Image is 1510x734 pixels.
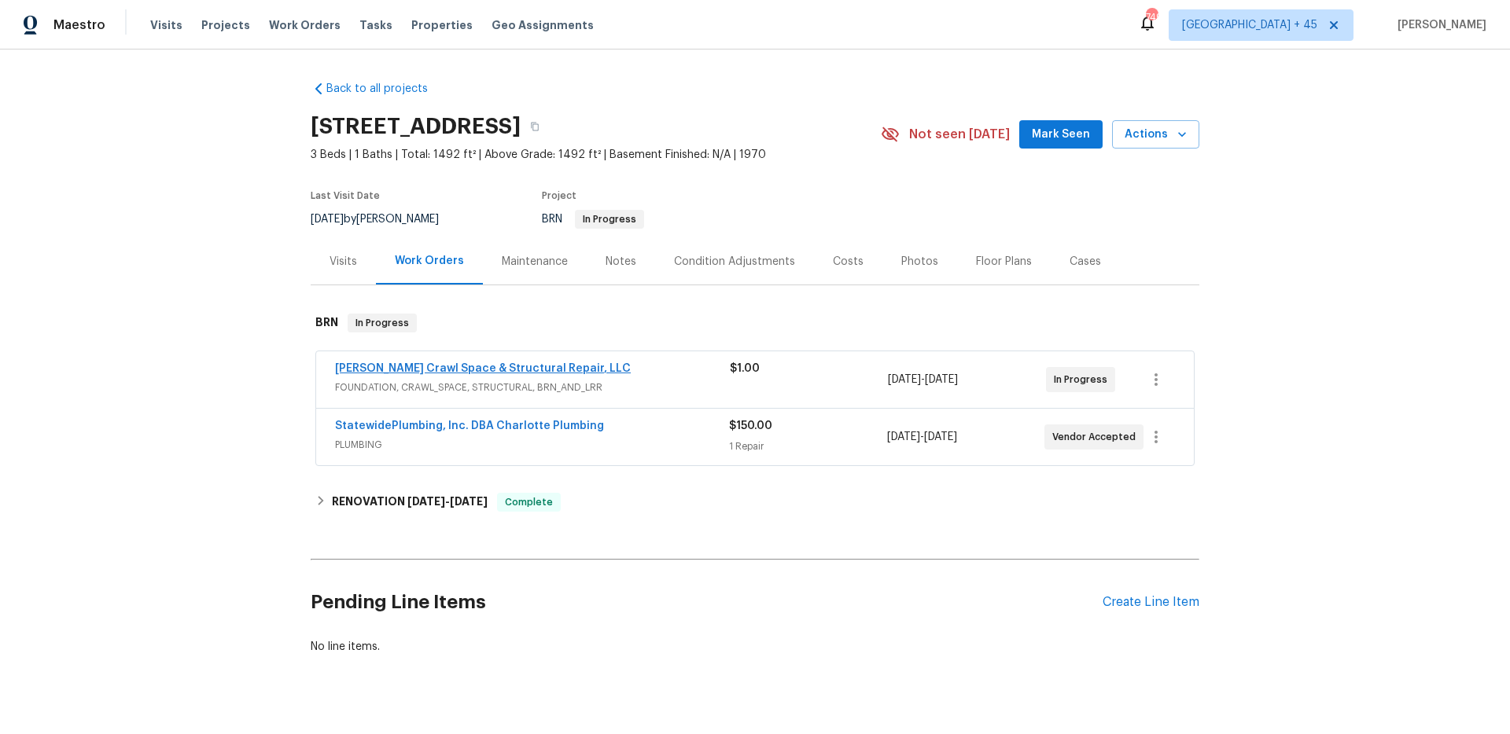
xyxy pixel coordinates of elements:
div: Create Line Item [1103,595,1199,610]
span: [PERSON_NAME] [1391,17,1486,33]
div: Floor Plans [976,254,1032,270]
div: 749 [1146,9,1157,25]
span: - [887,429,957,445]
span: Not seen [DATE] [909,127,1010,142]
span: Geo Assignments [492,17,594,33]
span: - [888,372,958,387]
span: [DATE] [887,431,920,442]
span: Properties [411,17,473,33]
div: Cases [1070,254,1101,270]
span: $150.00 [729,420,772,431]
div: Photos [901,254,938,270]
div: Maintenance [502,254,568,270]
button: Actions [1112,120,1199,149]
h6: BRN [315,314,338,332]
span: FOUNDATION, CRAWL_SPACE, STRUCTURAL, BRN_AND_LRR [335,380,730,395]
span: [DATE] [924,431,957,442]
div: Costs [833,254,864,270]
div: Work Orders [395,253,464,269]
button: Copy Address [521,112,549,141]
span: [DATE] [311,214,344,225]
div: BRN In Progress [311,298,1199,348]
a: StatewidePlumbing, Inc. DBA Charlotte Plumbing [335,420,604,431]
h2: Pending Line Items [311,566,1103,639]
span: Last Visit Date [311,191,380,200]
span: Mark Seen [1032,125,1090,145]
span: Visits [150,17,182,33]
span: [DATE] [925,374,958,385]
span: Projects [201,17,250,33]
h2: [STREET_ADDRESS] [311,119,521,134]
span: Maestro [53,17,105,33]
div: RENOVATION [DATE]-[DATE]Complete [311,483,1199,521]
div: Notes [606,254,636,270]
span: Work Orders [269,17,341,33]
span: In Progress [349,315,415,331]
button: Mark Seen [1019,120,1103,149]
div: No line items. [311,639,1199,655]
span: [DATE] [407,496,445,507]
span: $1.00 [730,363,760,374]
a: [PERSON_NAME] Crawl Space & Structural Repair, LLC [335,363,631,374]
span: In Progress [1054,372,1114,387]
div: Visits [330,254,357,270]
span: In Progress [576,215,643,224]
a: Back to all projects [311,81,462,97]
span: [GEOGRAPHIC_DATA] + 45 [1182,17,1317,33]
div: Condition Adjustments [674,254,795,270]
div: by [PERSON_NAME] [311,210,458,229]
span: [DATE] [450,496,488,507]
span: Tasks [359,20,392,31]
span: - [407,496,488,507]
h6: RENOVATION [332,493,488,512]
span: Actions [1125,125,1187,145]
span: [DATE] [888,374,921,385]
span: Complete [499,494,559,510]
span: 3 Beds | 1 Baths | Total: 1492 ft² | Above Grade: 1492 ft² | Basement Finished: N/A | 1970 [311,147,881,163]
span: Vendor Accepted [1052,429,1142,445]
span: Project [542,191,576,200]
span: BRN [542,214,644,225]
div: 1 Repair [729,439,886,454]
span: PLUMBING [335,437,729,453]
